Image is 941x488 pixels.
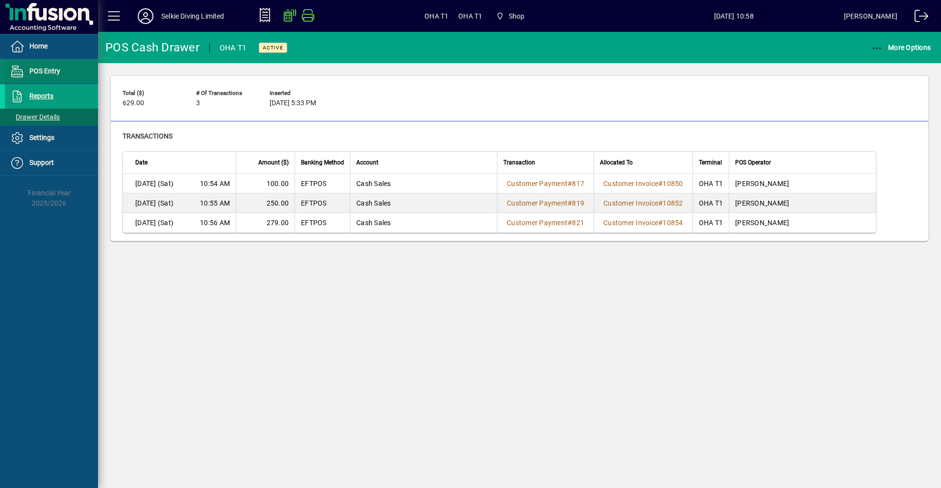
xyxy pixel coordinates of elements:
a: Home [5,34,98,59]
a: Customer Invoice#10852 [600,198,687,209]
a: Customer Payment#817 [503,178,588,189]
span: [DATE] (Sat) [135,218,173,228]
div: OHA T1 [220,40,247,56]
span: [DATE] (Sat) [135,179,173,188]
span: OHA T1 [424,8,448,24]
button: Profile [130,7,161,25]
span: Shop [492,7,528,25]
span: # [568,219,572,227]
td: Cash Sales [350,193,497,213]
td: Cash Sales [350,213,497,232]
span: POS Entry [29,67,60,75]
span: # [568,180,572,187]
span: 10:55 AM [200,198,230,208]
span: 10852 [663,199,683,207]
span: 821 [572,219,584,227]
div: POS Cash Drawer [105,40,199,55]
span: Customer Invoice [603,180,658,187]
span: 819 [572,199,584,207]
td: [PERSON_NAME] [729,174,876,193]
span: Total ($) [123,90,181,96]
button: More Options [869,39,934,56]
span: Banking Method [301,157,344,168]
span: [DATE] (Sat) [135,198,173,208]
span: Transactions [123,132,173,140]
a: Settings [5,126,98,150]
td: Cash Sales [350,174,497,193]
span: Settings [29,134,54,141]
a: Logout [907,2,929,34]
span: # [658,219,663,227]
span: OHA T1 [458,8,482,24]
span: Transaction [503,157,535,168]
span: Allocated To [600,157,633,168]
td: OHA T1 [693,193,729,213]
td: OHA T1 [693,174,729,193]
span: Home [29,42,48,50]
td: [PERSON_NAME] [729,193,876,213]
a: POS Entry [5,59,98,84]
span: # [658,180,663,187]
span: POS Operator [735,157,771,168]
span: [DATE] 5:33 PM [270,99,316,107]
a: Customer Payment#821 [503,217,588,228]
a: Customer Payment#819 [503,198,588,209]
span: 10854 [663,219,683,227]
div: Selkie Diving Limited [161,8,224,24]
span: Drawer Details [10,113,60,121]
span: Date [135,157,148,168]
span: Customer Payment [507,199,568,207]
span: 10850 [663,180,683,187]
span: # [658,199,663,207]
td: 100.00 [236,174,295,193]
span: Reports [29,92,53,100]
a: Support [5,151,98,175]
a: Customer Invoice#10854 [600,217,687,228]
span: Customer Payment [507,219,568,227]
span: Active [263,45,283,51]
span: Customer Invoice [603,199,658,207]
span: Amount ($) [258,157,289,168]
td: [PERSON_NAME] [729,213,876,232]
a: Drawer Details [5,109,98,125]
span: 3 [196,99,200,107]
span: Support [29,159,54,166]
span: Customer Invoice [603,219,658,227]
td: OHA T1 [693,213,729,232]
td: 279.00 [236,213,295,232]
span: 629.00 [123,99,144,107]
td: EFTPOS [295,193,350,213]
span: 817 [572,180,584,187]
td: 250.00 [236,193,295,213]
span: # [568,199,572,207]
td: EFTPOS [295,174,350,193]
td: EFTPOS [295,213,350,232]
span: Account [356,157,378,168]
span: Customer Payment [507,180,568,187]
span: [DATE] 10:58 [624,8,844,24]
a: Customer Invoice#10850 [600,178,687,189]
span: Inserted [270,90,328,96]
span: 10:56 AM [200,218,230,228]
span: 10:54 AM [200,179,230,188]
span: # of Transactions [196,90,255,96]
div: [PERSON_NAME] [844,8,897,24]
span: Shop [509,8,525,24]
span: Terminal [699,157,722,168]
span: More Options [871,44,931,51]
